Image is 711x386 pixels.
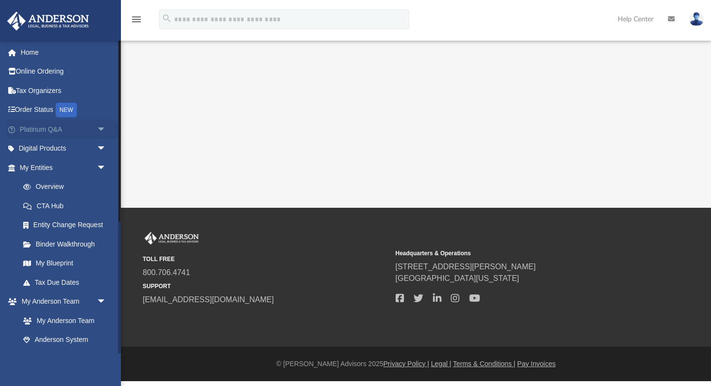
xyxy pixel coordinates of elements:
[14,330,116,350] a: Anderson System
[14,273,121,292] a: Tax Due Dates
[143,232,201,245] img: Anderson Advisors Platinum Portal
[143,282,389,291] small: SUPPORT
[431,360,451,368] a: Legal |
[143,295,274,304] a: [EMAIL_ADDRESS][DOMAIN_NAME]
[7,81,121,100] a: Tax Organizers
[97,292,116,312] span: arrow_drop_down
[14,196,121,216] a: CTA Hub
[97,139,116,159] span: arrow_drop_down
[7,62,121,81] a: Online Ordering
[453,360,516,368] a: Terms & Conditions |
[131,14,142,25] i: menu
[384,360,430,368] a: Privacy Policy |
[97,120,116,139] span: arrow_drop_down
[7,120,121,139] a: Platinum Q&Aarrow_drop_down
[396,249,642,258] small: Headquarters & Operations
[14,311,111,330] a: My Anderson Team
[97,158,116,178] span: arrow_drop_down
[4,12,92,31] img: Anderson Advisors Platinum Portal
[396,274,519,282] a: [GEOGRAPHIC_DATA][US_STATE]
[143,255,389,263] small: TOLL FREE
[7,292,116,311] a: My Anderson Teamarrow_drop_down
[162,13,172,24] i: search
[7,139,121,158] a: Digital Productsarrow_drop_down
[689,12,704,26] img: User Pic
[396,262,536,271] a: [STREET_ADDRESS][PERSON_NAME]
[7,158,121,177] a: My Entitiesarrow_drop_down
[517,360,555,368] a: Pay Invoices
[121,359,711,369] div: © [PERSON_NAME] Advisors 2025
[143,268,190,277] a: 800.706.4741
[7,100,121,120] a: Order StatusNEW
[14,177,121,197] a: Overview
[14,234,121,254] a: Binder Walkthrough
[14,254,116,273] a: My Blueprint
[56,103,77,117] div: NEW
[14,216,121,235] a: Entity Change Request
[14,349,116,369] a: Client Referrals
[7,43,121,62] a: Home
[131,18,142,25] a: menu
